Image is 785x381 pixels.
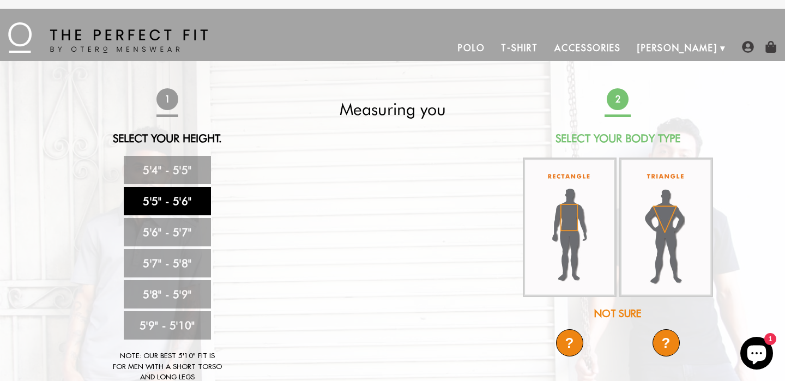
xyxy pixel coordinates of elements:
a: T-Shirt [493,35,546,61]
img: shopping-bag-icon.png [765,41,777,53]
a: 5'7" - 5'8" [124,249,211,277]
h2: Measuring you [296,99,489,119]
img: triangle-body_336x.jpg [619,158,713,297]
div: ? [653,329,680,356]
a: 5'8" - 5'9" [124,280,211,309]
a: Accessories [546,35,629,61]
div: ? [556,329,583,356]
a: 5'4" - 5'5" [124,156,211,184]
div: Not Sure [521,306,714,321]
a: Polo [450,35,493,61]
span: 1 [156,88,179,111]
a: 5'9" - 5'10" [124,311,211,340]
h2: Select Your Body Type [521,132,714,145]
h2: Select Your Height. [71,132,264,145]
img: user-account-icon.png [742,41,754,53]
a: [PERSON_NAME] [629,35,726,61]
inbox-online-store-chat: Shopify online store chat [737,337,776,372]
a: 5'6" - 5'7" [124,218,211,246]
img: rectangle-body_336x.jpg [523,158,617,297]
a: 5'5" - 5'6" [124,187,211,215]
img: The Perfect Fit - by Otero Menswear - Logo [8,22,208,53]
span: 2 [606,88,629,111]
